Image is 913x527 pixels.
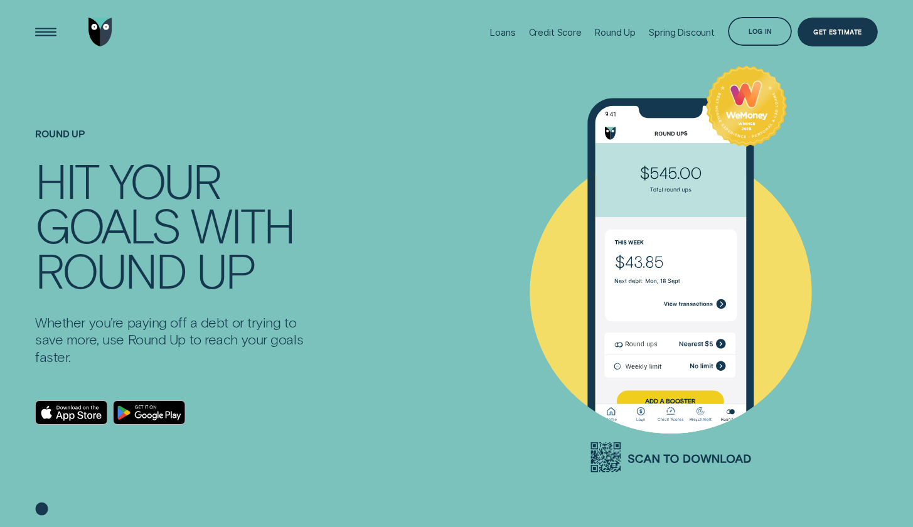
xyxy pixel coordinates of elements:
div: WITH [191,203,294,247]
button: Log in [728,17,792,46]
div: HIT [35,158,99,203]
button: Open Menu [31,18,60,46]
h4: HIT YOUR GOALS WITH ROUND UP [35,158,312,292]
div: Credit Score [529,27,582,38]
a: Get Estimate [798,18,878,46]
div: YOUR [109,158,220,203]
h1: Round Up [35,129,312,158]
p: Whether you’re paying off a debt or trying to save more, use Round Up to reach your goals faster. [35,314,312,366]
div: UP [196,248,255,292]
div: GOALS [35,203,180,247]
div: Spring Discount [649,27,715,38]
a: Download on the App Store [35,400,108,425]
div: Loans [490,27,515,38]
div: ROUND [35,248,186,292]
div: Round Up [595,27,636,38]
img: Wisr [88,18,112,46]
a: Android App on Google Play [113,400,186,425]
